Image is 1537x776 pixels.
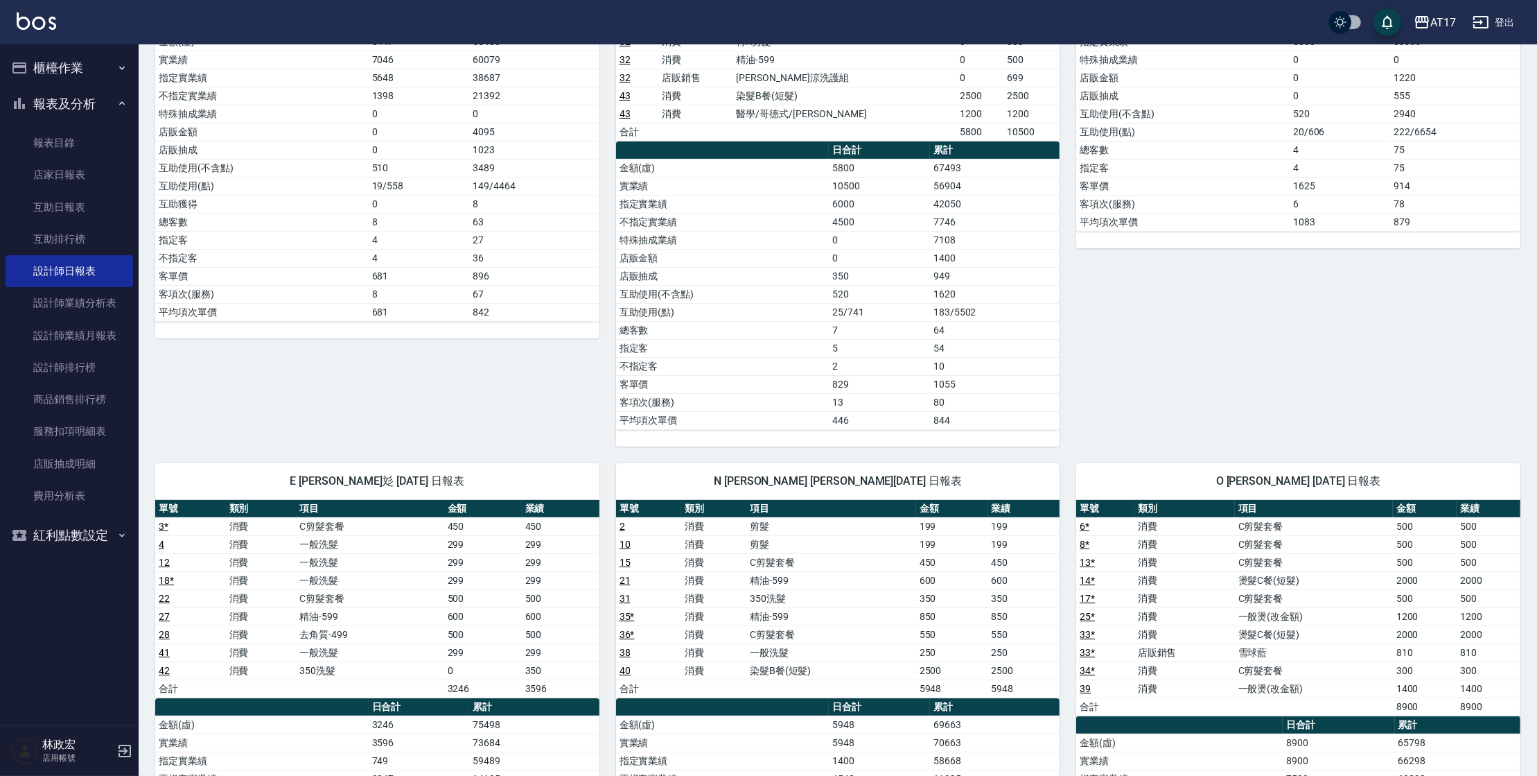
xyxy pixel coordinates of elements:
[620,521,625,532] a: 2
[987,500,1060,518] th: 業績
[1290,123,1391,141] td: 20/606
[469,285,599,303] td: 67
[444,571,522,589] td: 299
[155,500,599,698] table: a dense table
[469,123,599,141] td: 4095
[226,517,297,535] td: 消費
[829,303,930,321] td: 25/741
[155,285,369,303] td: 客項次(服務)
[681,535,746,553] td: 消費
[369,51,470,69] td: 7046
[159,647,170,658] a: 41
[746,571,916,589] td: 精油-599
[616,303,829,321] td: 互助使用(點)
[1290,69,1391,87] td: 0
[159,629,170,640] a: 28
[469,267,599,285] td: 896
[444,517,522,535] td: 450
[226,644,297,662] td: 消費
[1391,195,1520,213] td: 78
[987,607,1060,626] td: 850
[1134,517,1235,535] td: 消費
[658,87,732,105] td: 消費
[916,607,988,626] td: 850
[522,626,599,644] td: 500
[369,213,470,231] td: 8
[930,141,1060,159] th: 累計
[1290,195,1391,213] td: 6
[1457,589,1520,607] td: 500
[522,535,599,553] td: 299
[1457,607,1520,626] td: 1200
[620,72,631,83] a: 32
[296,607,443,626] td: 精油-599
[6,127,133,159] a: 報表目錄
[6,223,133,255] a: 互助排行榜
[1290,87,1391,105] td: 0
[155,231,369,249] td: 指定客
[829,375,930,393] td: 829
[1076,159,1290,177] td: 指定客
[1076,500,1520,716] table: a dense table
[469,195,599,213] td: 8
[1391,123,1520,141] td: 222/6654
[681,626,746,644] td: 消費
[1003,87,1060,105] td: 2500
[829,393,930,411] td: 13
[829,357,930,375] td: 2
[681,500,746,518] th: 類別
[620,54,631,65] a: 32
[469,141,599,159] td: 1023
[42,752,113,764] p: 店用帳號
[616,123,659,141] td: 合計
[746,517,916,535] td: 剪髮
[444,553,522,571] td: 299
[1076,195,1290,213] td: 客項次(服務)
[956,69,1003,87] td: 0
[296,535,443,553] td: 一般洗髮
[6,517,133,553] button: 紅利點數設定
[620,90,631,101] a: 43
[296,644,443,662] td: 一般洗髮
[987,571,1060,589] td: 600
[1391,213,1520,231] td: 879
[1457,535,1520,553] td: 500
[1235,517,1393,535] td: C剪髮套餐
[1430,14,1456,31] div: AT17
[469,159,599,177] td: 3489
[829,249,930,267] td: 0
[616,285,829,303] td: 互助使用(不含點)
[829,285,930,303] td: 520
[522,644,599,662] td: 299
[1393,500,1457,518] th: 金額
[1134,535,1235,553] td: 消費
[616,500,1060,698] table: a dense table
[956,51,1003,69] td: 0
[987,589,1060,607] td: 350
[1093,474,1504,488] span: O [PERSON_NAME] [DATE] 日報表
[469,51,599,69] td: 60079
[155,249,369,267] td: 不指定客
[369,231,470,249] td: 4
[746,535,916,553] td: 剪髮
[1076,500,1134,518] th: 單號
[1393,517,1457,535] td: 500
[930,375,1060,393] td: 1055
[1391,177,1520,195] td: 914
[620,593,631,604] a: 31
[658,69,732,87] td: 店販銷售
[620,108,631,119] a: 43
[1393,626,1457,644] td: 2000
[155,105,369,123] td: 特殊抽成業績
[1391,51,1520,69] td: 0
[829,267,930,285] td: 350
[155,69,369,87] td: 指定實業績
[1391,87,1520,105] td: 555
[1391,69,1520,87] td: 1220
[444,607,522,626] td: 600
[6,86,133,122] button: 報表及分析
[6,255,133,287] a: 設計師日報表
[1290,159,1391,177] td: 4
[916,517,988,535] td: 199
[1134,553,1235,571] td: 消費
